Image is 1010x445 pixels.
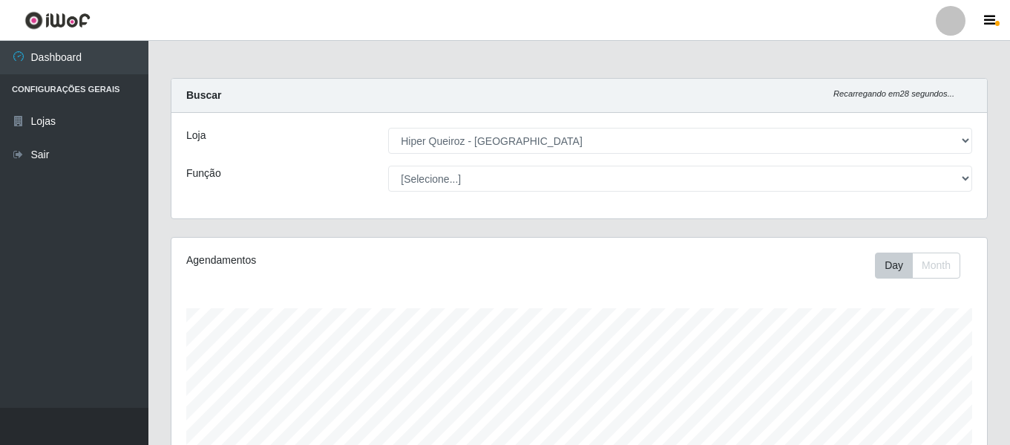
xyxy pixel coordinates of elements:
[833,89,954,98] i: Recarregando em 28 segundos...
[186,253,501,268] div: Agendamentos
[875,253,972,279] div: Toolbar with button groups
[912,253,960,279] button: Month
[186,166,221,181] label: Função
[875,253,960,279] div: First group
[186,128,206,143] label: Loja
[186,89,221,101] strong: Buscar
[875,253,913,279] button: Day
[24,11,91,30] img: CoreUI Logo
